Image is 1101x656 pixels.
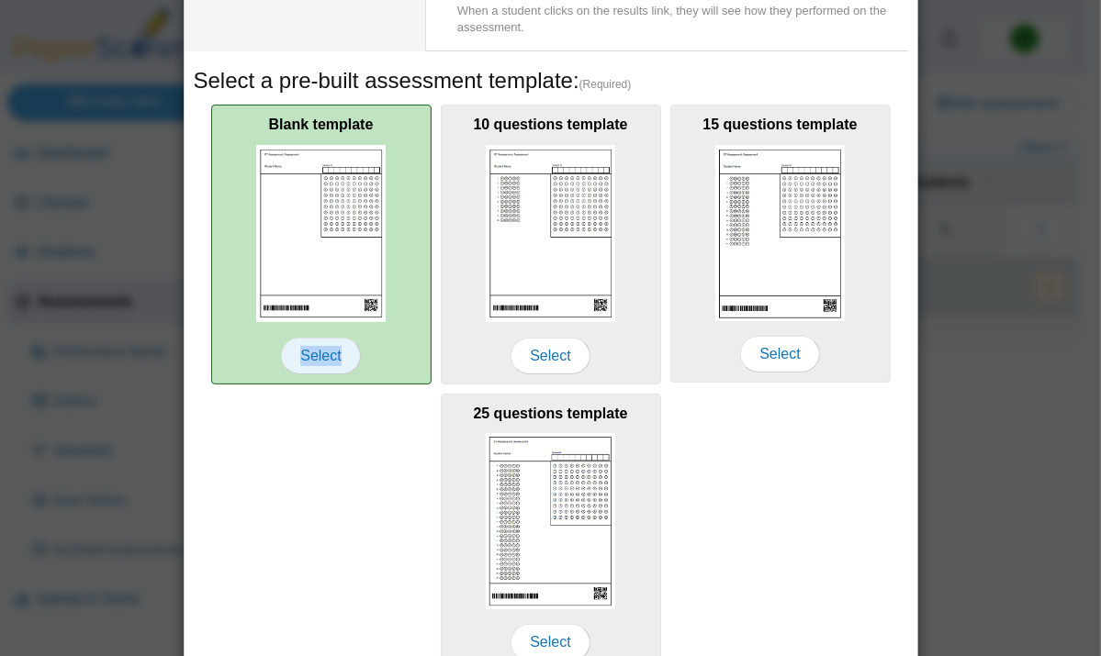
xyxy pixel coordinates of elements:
[194,65,908,96] h5: Select a pre-built assessment template:
[715,145,846,321] img: scan_sheet_15_questions.png
[473,117,627,132] b: 10 questions template
[511,338,590,374] span: Select
[486,145,616,322] img: scan_sheet_10_questions.png
[473,406,627,421] b: 25 questions template
[256,145,387,322] img: scan_sheet_blank.png
[740,336,819,372] span: Select
[486,433,616,609] img: scan_sheet_25_questions.png
[579,77,632,93] span: (Required)
[269,117,374,132] b: Blank template
[702,117,857,132] b: 15 questions template
[281,338,360,374] span: Select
